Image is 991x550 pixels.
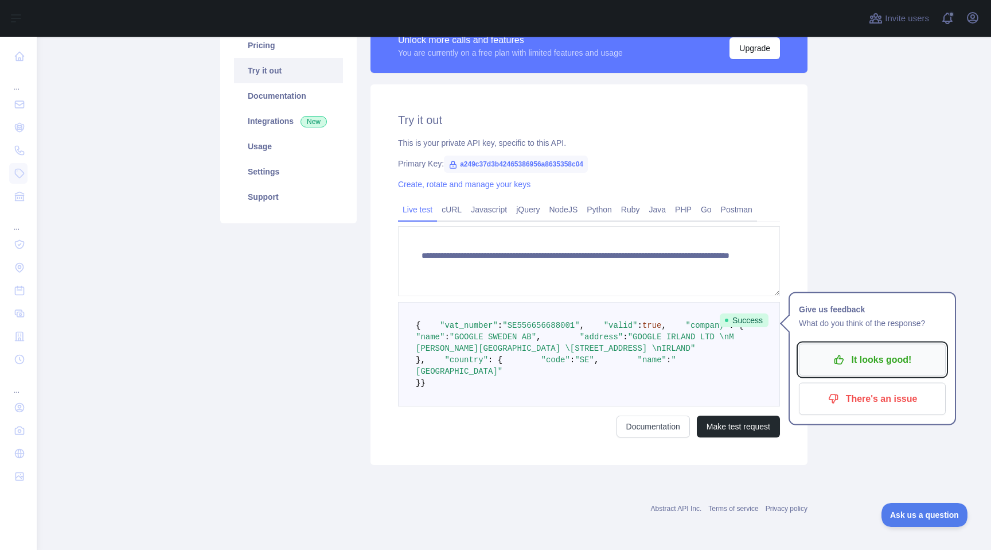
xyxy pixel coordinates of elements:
[444,355,488,365] span: "country"
[881,503,968,527] iframe: Toggle Customer Support
[544,200,582,219] a: NodeJS
[9,209,28,232] div: ...
[466,200,512,219] a: Javascript
[444,156,588,173] span: a249c37d3b42465386956a8635358c04
[440,321,498,330] span: "vat_number"
[502,321,579,330] span: "SE556656688001"
[234,58,343,83] a: Try it out
[580,321,584,330] span: ,
[582,200,617,219] a: Python
[696,200,716,219] a: Go
[604,321,638,330] span: "valid"
[234,184,343,210] a: Support
[234,83,343,109] a: Documentation
[617,416,690,437] a: Documentation
[416,332,444,342] span: "name"
[444,332,449,342] span: :
[301,116,327,127] span: New
[398,112,780,128] h2: Try it out
[638,355,666,365] span: "name"
[729,37,780,59] button: Upgrade
[885,12,929,25] span: Invite users
[662,321,666,330] span: ,
[623,332,627,342] span: :
[398,47,623,59] div: You are currently on a free plan with limited features and usage
[234,159,343,184] a: Settings
[708,505,758,513] a: Terms of service
[398,200,437,219] a: Live test
[580,332,623,342] span: "address"
[766,505,807,513] a: Privacy policy
[398,158,780,169] div: Primary Key:
[234,109,343,134] a: Integrations New
[867,9,931,28] button: Invite users
[420,378,425,388] span: }
[645,200,671,219] a: Java
[488,355,502,365] span: : {
[498,321,502,330] span: :
[9,69,28,92] div: ...
[234,134,343,159] a: Usage
[437,200,466,219] a: cURL
[697,416,780,437] button: Make test request
[416,378,420,388] span: }
[666,355,671,365] span: :
[670,200,696,219] a: PHP
[570,355,575,365] span: :
[617,200,645,219] a: Ruby
[541,355,569,365] span: "code"
[398,137,780,149] div: This is your private API key, specific to this API.
[416,321,420,330] span: {
[234,33,343,58] a: Pricing
[398,33,623,47] div: Unlock more calls and features
[651,505,702,513] a: Abstract API Inc.
[512,200,544,219] a: jQuery
[686,321,729,330] span: "company"
[716,200,757,219] a: Postman
[536,332,541,342] span: ,
[398,180,530,189] a: Create, rotate and manage your keys
[9,372,28,395] div: ...
[450,332,536,342] span: "GOOGLE SWEDEN AB"
[638,321,642,330] span: :
[416,355,426,365] span: },
[799,303,946,316] h1: Give us feedback
[799,316,946,330] p: What do you think of the response?
[575,355,594,365] span: "SE"
[642,321,662,330] span: true
[594,355,599,365] span: ,
[720,313,768,327] span: Success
